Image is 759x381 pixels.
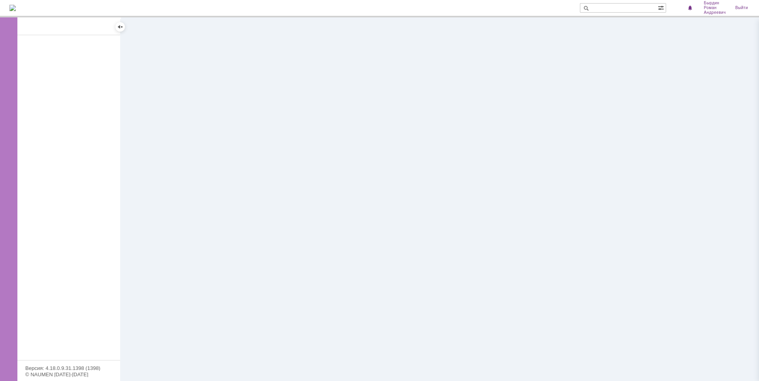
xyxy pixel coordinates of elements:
[25,366,112,371] div: Версия: 4.18.0.9.31.1398 (1398)
[704,10,726,15] span: Андреевич
[704,1,726,6] span: Бырдин
[25,372,112,377] div: © NAUMEN [DATE]-[DATE]
[704,6,726,10] span: Роман
[9,5,16,11] img: logo
[115,22,125,32] div: Скрыть меню
[658,4,666,11] span: Расширенный поиск
[9,5,16,11] a: Перейти на домашнюю страницу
